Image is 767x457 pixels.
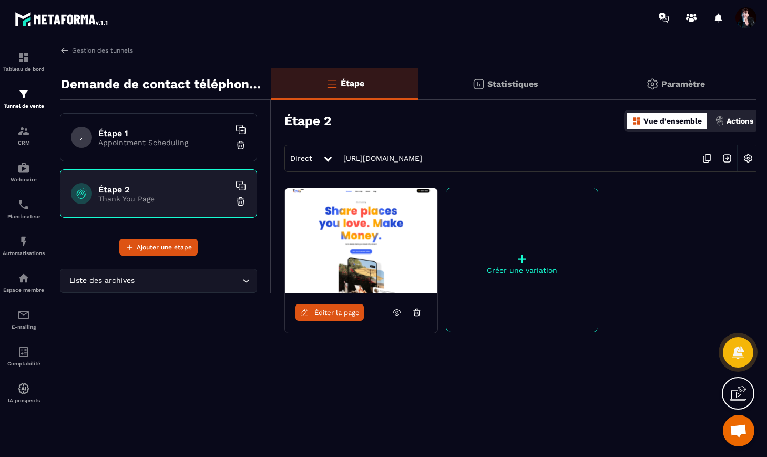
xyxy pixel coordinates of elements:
p: E-mailing [3,324,45,330]
a: automationsautomationsAutomatisations [3,227,45,264]
span: Éditer la page [314,309,360,317]
p: Appointment Scheduling [98,138,230,147]
img: actions.d6e523a2.png [715,116,724,126]
img: logo [15,9,109,28]
img: automations [17,235,30,248]
a: emailemailE-mailing [3,301,45,338]
span: Liste des archives [67,275,137,287]
p: IA prospects [3,398,45,403]
a: accountantaccountantComptabilité [3,338,45,374]
img: scheduler [17,198,30,211]
img: automations [17,272,30,285]
img: trash [236,196,246,207]
img: trash [236,140,246,150]
p: Étape [341,78,364,88]
img: formation [17,51,30,64]
img: arrow-next.bcc2205e.svg [717,148,737,168]
p: + [446,251,598,266]
p: Paramètre [661,79,705,89]
img: image [285,188,437,293]
img: stats.20deebd0.svg [472,78,485,90]
span: Direct [290,154,312,163]
a: automationsautomationsEspace membre [3,264,45,301]
h6: Étape 2 [98,185,230,195]
a: Ouvrir le chat [723,415,754,446]
button: Ajouter une étape [119,239,198,256]
p: CRM [3,140,45,146]
a: [URL][DOMAIN_NAME] [338,154,422,163]
p: Actions [727,117,753,125]
img: setting-gr.5f69749f.svg [646,78,659,90]
span: Ajouter une étape [137,242,192,252]
p: Créer une variation [446,266,598,275]
img: automations [17,161,30,174]
img: arrow [60,46,69,55]
a: Gestion des tunnels [60,46,133,55]
a: formationformationTableau de bord [3,43,45,80]
img: dashboard-orange.40269519.svg [632,116,641,126]
h3: Étape 2 [284,114,331,128]
p: Espace membre [3,287,45,293]
p: Vue d'ensemble [643,117,702,125]
a: schedulerschedulerPlanificateur [3,190,45,227]
img: setting-w.858f3a88.svg [738,148,758,168]
a: automationsautomationsWebinaire [3,154,45,190]
img: accountant [17,346,30,358]
div: Search for option [60,269,257,293]
p: Thank You Page [98,195,230,203]
img: bars-o.4a397970.svg [325,77,338,90]
p: Comptabilité [3,361,45,367]
img: formation [17,125,30,137]
p: Planificateur [3,214,45,219]
p: Automatisations [3,250,45,256]
input: Search for option [137,275,240,287]
img: formation [17,88,30,100]
img: automations [17,382,30,395]
h6: Étape 1 [98,128,230,138]
a: formationformationCRM [3,117,45,154]
p: Statistiques [487,79,538,89]
p: Tunnel de vente [3,103,45,109]
img: email [17,309,30,321]
p: Webinaire [3,177,45,182]
p: Tableau de bord [3,66,45,72]
p: Demande de contact téléphonique [61,74,263,95]
a: formationformationTunnel de vente [3,80,45,117]
a: Éditer la page [295,304,364,321]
